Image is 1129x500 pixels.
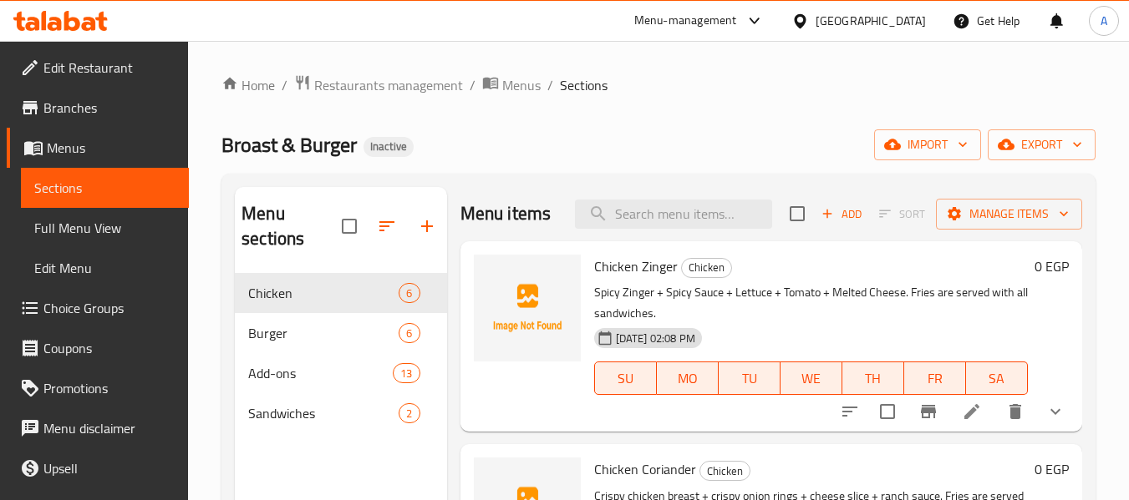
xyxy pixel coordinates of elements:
span: SA [973,366,1021,391]
div: Inactive [364,137,414,157]
span: A [1101,12,1107,30]
span: Manage items [949,204,1069,225]
span: Coupons [43,338,175,358]
div: [GEOGRAPHIC_DATA] [816,12,926,30]
button: Add [815,201,868,227]
nav: breadcrumb [221,74,1096,96]
span: Chicken [248,283,399,303]
span: FR [911,366,959,391]
button: MO [657,361,719,395]
span: MO [664,366,712,391]
a: Choice Groups [7,288,189,328]
button: TH [842,361,904,395]
button: delete [995,391,1035,432]
span: WE [787,366,836,391]
li: / [282,75,287,95]
input: search [575,199,772,229]
span: Sections [560,75,608,95]
a: Menu disclaimer [7,408,189,448]
span: Chicken Coriander [594,457,696,482]
button: sort-choices [830,391,870,432]
span: TU [725,366,774,391]
span: Branches [43,98,175,118]
span: [DATE] 02:08 PM [609,331,702,346]
h6: 0 EGP [1035,255,1069,278]
li: / [547,75,553,95]
button: show more [1035,391,1076,432]
h2: Menu items [460,201,552,226]
span: Upsell [43,458,175,478]
div: Sandwiches2 [235,393,446,433]
button: TU [719,361,781,395]
span: Inactive [364,139,414,154]
p: Spicy Zinger + Spicy Sauce + Lettuce + Tomato + Melted Cheese. Fries are served with all sandwiches. [594,282,1028,324]
div: items [393,363,420,383]
a: Coupons [7,328,189,368]
span: Full Menu View [34,218,175,238]
a: Branches [7,88,189,128]
li: / [470,75,476,95]
span: Select all sections [332,209,367,244]
button: import [874,129,981,160]
div: Chicken6 [235,273,446,313]
span: Chicken [700,462,750,481]
button: WE [781,361,842,395]
span: Promotions [43,378,175,398]
span: TH [849,366,898,391]
div: Menu-management [634,11,737,31]
span: Broast & Burger [221,126,357,164]
a: Menus [7,128,189,168]
span: Edit Restaurant [43,58,175,78]
button: export [988,129,1096,160]
button: SU [594,361,657,395]
nav: Menu sections [235,266,446,440]
span: Add [819,205,864,224]
span: Menus [502,75,541,95]
a: Menus [482,74,541,96]
div: items [399,403,420,423]
span: Restaurants management [314,75,463,95]
a: Sections [21,168,189,208]
span: Chicken Zinger [594,254,678,279]
div: items [399,323,420,343]
span: Chicken [682,258,731,277]
span: Add item [815,201,868,227]
button: Add section [407,206,447,246]
a: Edit menu item [962,402,982,422]
span: Sandwiches [248,403,399,423]
button: Manage items [936,199,1082,230]
a: Home [221,75,275,95]
span: import [887,134,968,155]
span: Burger [248,323,399,343]
div: items [399,283,420,303]
button: Branch-specific-item [908,391,948,432]
span: Edit Menu [34,258,175,278]
span: Select to update [870,394,905,429]
span: Menu disclaimer [43,418,175,438]
a: Edit Restaurant [7,48,189,88]
span: Menus [47,138,175,158]
div: Add-ons13 [235,353,446,393]
h6: 0 EGP [1035,457,1069,481]
button: SA [966,361,1028,395]
span: 6 [399,285,419,301]
svg: Show Choices [1045,402,1065,422]
span: Add-ons [248,363,393,383]
span: Sort sections [367,206,407,246]
img: Chicken Zinger [474,255,581,361]
span: Select section [780,196,815,231]
a: Edit Menu [21,248,189,288]
span: SU [602,366,650,391]
h2: Menu sections [242,201,341,251]
span: export [1001,134,1082,155]
a: Upsell [7,448,189,488]
span: 6 [399,326,419,341]
button: FR [904,361,966,395]
span: Sections [34,178,175,198]
a: Restaurants management [294,74,463,96]
div: Chicken [681,258,732,278]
